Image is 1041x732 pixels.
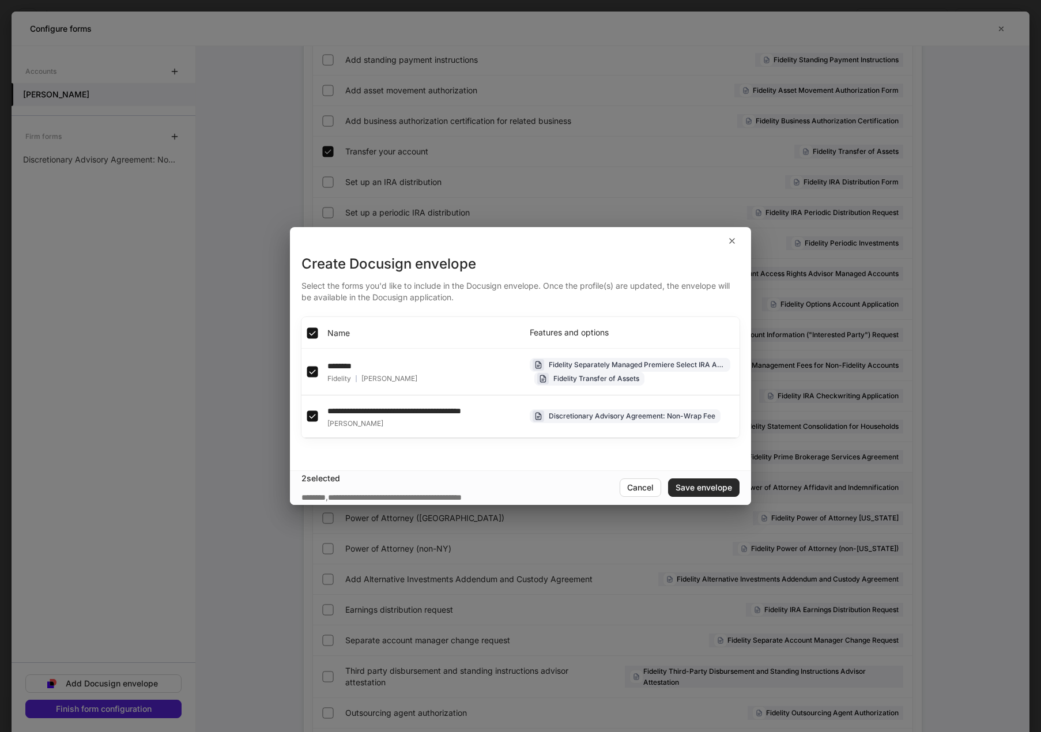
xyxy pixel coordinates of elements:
div: Fidelity Transfer of Assets [553,373,639,384]
button: Cancel [620,478,661,497]
div: Fidelity Separately Managed Premiere Select IRA Application -- [PERSON_NAME] [549,359,725,370]
div: , [301,491,462,503]
div: 2 selected [301,473,620,484]
div: Cancel [627,484,654,492]
span: [PERSON_NAME] [361,374,417,383]
div: Create Docusign envelope [301,255,740,273]
th: Features and options [520,317,740,348]
div: Save envelope [676,484,732,492]
span: [PERSON_NAME] [327,419,383,428]
span: Name [327,327,350,339]
button: Save envelope [668,478,740,497]
div: Discretionary Advisory Agreement: Non-Wrap Fee [549,410,715,421]
div: Select the forms you'd like to include in the Docusign envelope. Once the profile(s) are updated,... [301,273,740,303]
div: Fidelity [327,374,417,383]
